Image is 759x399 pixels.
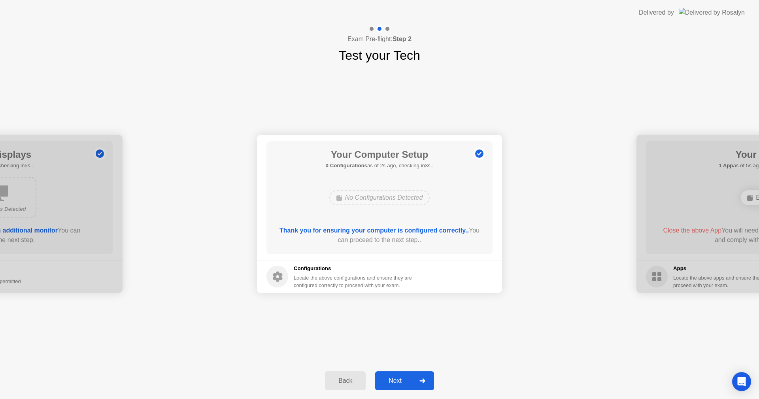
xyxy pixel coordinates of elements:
b: Thank you for ensuring your computer is configured correctly.. [279,227,469,234]
button: Back [325,371,366,390]
div: Locate the above configurations and ensure they are configured correctly to proceed with your exam. [294,274,413,289]
div: Next [378,377,413,384]
div: Back [327,377,363,384]
h1: Your Computer Setup [326,147,434,162]
h4: Exam Pre-flight: [347,34,412,44]
h5: as of 2s ago, checking in3s.. [326,162,434,170]
b: 0 Configurations [326,163,367,168]
h5: Configurations [294,265,413,272]
div: Open Intercom Messenger [732,372,751,391]
div: You can proceed to the next step.. [278,226,481,245]
div: No Configurations Detected [329,190,430,205]
b: Step 2 [393,36,412,42]
button: Next [375,371,434,390]
h1: Test your Tech [339,46,420,65]
img: Delivered by Rosalyn [679,8,745,17]
div: Delivered by [639,8,674,17]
